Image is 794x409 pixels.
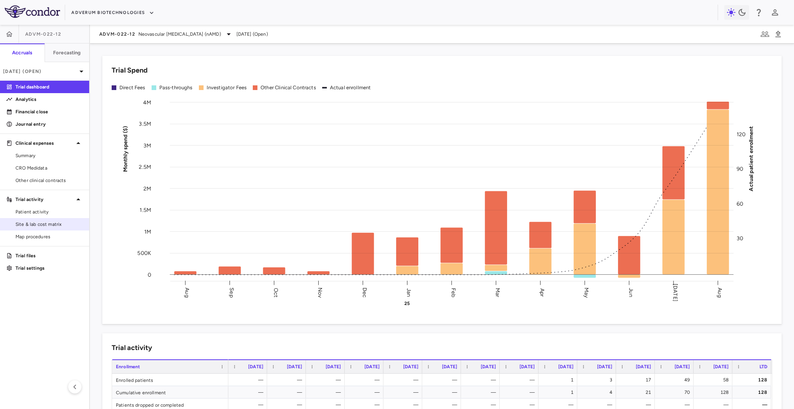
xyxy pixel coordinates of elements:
[16,108,83,115] p: Financial close
[442,364,457,369] span: [DATE]
[450,288,457,297] text: Feb
[468,386,496,399] div: —
[99,31,135,37] span: ADVM-022-12
[737,131,746,138] tspan: 120
[468,374,496,386] div: —
[137,250,151,256] tspan: 500K
[352,386,380,399] div: —
[623,374,651,386] div: 17
[16,152,83,159] span: Summary
[16,252,83,259] p: Trial files
[16,265,83,272] p: Trial settings
[429,386,457,399] div: —
[12,49,32,56] h6: Accruals
[429,374,457,386] div: —
[330,84,371,91] div: Actual enrollment
[16,208,83,215] span: Patient activity
[228,288,235,297] text: Sep
[144,228,151,235] tspan: 1M
[390,374,418,386] div: —
[71,7,154,19] button: Adverum Biotechnologies
[545,374,573,386] div: 1
[274,386,302,399] div: —
[184,288,190,297] text: Aug
[139,164,151,170] tspan: 2.5M
[748,126,754,191] tspan: Actual patient enrollment
[143,99,151,106] tspan: 4M
[112,65,148,76] h6: Trial Spend
[545,386,573,399] div: 1
[16,121,83,128] p: Journal entry
[623,386,651,399] div: 21
[520,364,535,369] span: [DATE]
[701,386,728,399] div: 128
[364,364,380,369] span: [DATE]
[739,386,767,399] div: 128
[274,374,302,386] div: —
[138,31,221,38] span: Neovascular [MEDICAL_DATA] (nAMD)
[140,207,151,213] tspan: 1.5M
[675,364,690,369] span: [DATE]
[759,364,767,369] span: LTD
[207,84,247,91] div: Investigator Fees
[737,235,743,241] tspan: 30
[112,374,228,386] div: Enrolled patients
[116,364,140,369] span: Enrollment
[236,31,268,38] span: [DATE] (Open)
[16,83,83,90] p: Trial dashboard
[143,185,151,192] tspan: 2M
[628,288,634,297] text: Jun
[701,374,728,386] div: 58
[313,386,341,399] div: —
[583,287,590,298] text: May
[143,142,151,149] tspan: 3M
[112,343,152,353] h6: Trial activity
[662,374,690,386] div: 49
[361,287,368,297] text: Dec
[390,386,418,399] div: —
[558,364,573,369] span: [DATE]
[16,196,74,203] p: Trial activity
[148,271,151,278] tspan: 0
[159,84,193,91] div: Pass-throughs
[326,364,341,369] span: [DATE]
[119,84,145,91] div: Direct Fees
[584,386,612,399] div: 4
[112,386,228,398] div: Cumulative enrollment
[139,121,151,127] tspan: 3.5M
[713,364,728,369] span: [DATE]
[122,126,129,172] tspan: Monthly spend ($)
[287,364,302,369] span: [DATE]
[317,287,323,298] text: Nov
[235,386,263,399] div: —
[584,374,612,386] div: 3
[597,364,612,369] span: [DATE]
[539,288,545,296] text: Apr
[507,386,535,399] div: —
[481,364,496,369] span: [DATE]
[672,284,678,302] text: [DATE]
[737,166,743,172] tspan: 90
[716,288,723,297] text: Aug
[16,165,83,172] span: CRO Medidata
[53,49,81,56] h6: Forecasting
[406,288,412,296] text: Jan
[5,5,60,18] img: logo-full-SnFGN8VE.png
[636,364,651,369] span: [DATE]
[16,96,83,103] p: Analytics
[404,301,410,306] text: 25
[403,364,418,369] span: [DATE]
[313,374,341,386] div: —
[662,386,690,399] div: 70
[248,364,263,369] span: [DATE]
[235,374,263,386] div: —
[352,374,380,386] div: —
[16,177,83,184] span: Other clinical contracts
[273,288,279,297] text: Oct
[16,233,83,240] span: Map procedures
[25,31,61,37] span: ADVM-022-12
[737,200,743,207] tspan: 60
[16,221,83,228] span: Site & lab cost matrix
[507,374,535,386] div: —
[3,68,77,75] p: [DATE] (Open)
